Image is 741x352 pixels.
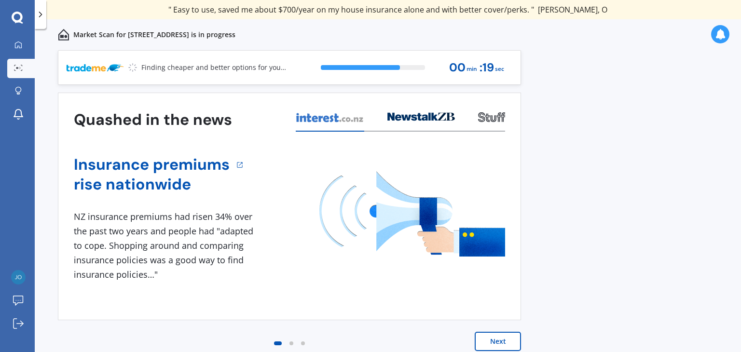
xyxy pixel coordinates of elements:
img: media image [319,171,505,257]
button: Next [475,332,521,351]
p: Market Scan for [STREET_ADDRESS] is in progress [73,30,235,40]
img: home-and-contents.b802091223b8502ef2dd.svg [58,29,69,41]
h3: Quashed in the news [74,110,232,130]
span: 00 [449,61,466,74]
img: 426b0783bf4a31be2215eab32d056092 [11,270,26,284]
div: NZ insurance premiums had risen 34% over the past two years and people had "adapted to cope. Shop... [74,210,257,282]
p: Finding cheaper and better options for you... [141,63,286,72]
a: Insurance premiums [74,155,230,175]
span: sec [495,63,504,76]
a: rise nationwide [74,175,230,194]
span: min [467,63,477,76]
span: : 19 [480,61,494,74]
